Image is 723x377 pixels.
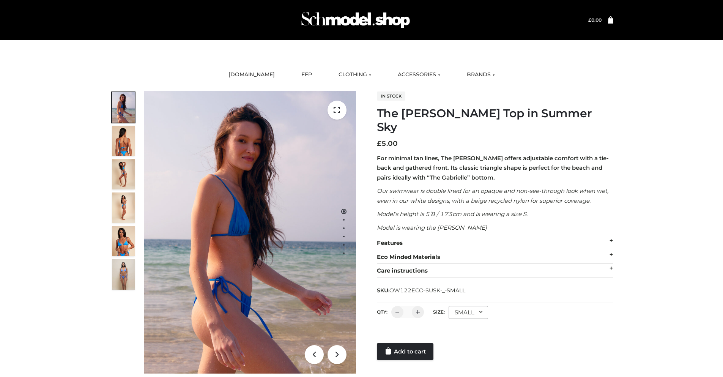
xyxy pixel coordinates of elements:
[588,17,602,23] a: £0.00
[377,91,405,101] span: In stock
[112,226,135,256] img: 2.Alex-top_CN-1-1-2.jpg
[588,17,591,23] span: £
[377,343,433,360] a: Add to cart
[296,66,318,83] a: FFP
[112,92,135,123] img: 1.Alex-top_SS-1_4464b1e7-c2c9-4e4b-a62c-58381cd673c0-1.jpg
[112,126,135,156] img: 5.Alex-top_CN-1-1_1-1.jpg
[377,139,398,148] bdi: 5.00
[112,259,135,290] img: SSVC.jpg
[377,236,613,250] div: Features
[377,210,528,218] em: Model’s height is 5’8 / 173cm and is wearing a size S.
[377,264,613,278] div: Care instructions
[377,107,613,134] h1: The [PERSON_NAME] Top in Summer Sky
[377,286,466,295] span: SKU:
[333,66,377,83] a: CLOTHING
[588,17,602,23] bdi: 0.00
[377,250,613,264] div: Eco Minded Materials
[377,224,487,231] em: Model is wearing the [PERSON_NAME]
[433,309,445,315] label: Size:
[461,66,501,83] a: BRANDS
[377,155,609,181] strong: For minimal tan lines, The [PERSON_NAME] offers adjustable comfort with a tie-back and gathered f...
[449,306,488,319] div: SMALL
[223,66,280,83] a: [DOMAIN_NAME]
[377,139,381,148] span: £
[377,187,608,204] em: Our swimwear is double lined for an opaque and non-see-through look when wet, even in our white d...
[389,287,465,294] span: OW122ECO-SUSK-_-SMALL
[112,159,135,189] img: 4.Alex-top_CN-1-1-2.jpg
[144,91,356,374] img: 1.Alex-top_SS-1_4464b1e7-c2c9-4e4b-a62c-58381cd673c0 (1)
[299,5,413,35] img: Schmodel Admin 964
[377,309,387,315] label: QTY:
[112,192,135,223] img: 3.Alex-top_CN-1-1-2.jpg
[392,66,446,83] a: ACCESSORIES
